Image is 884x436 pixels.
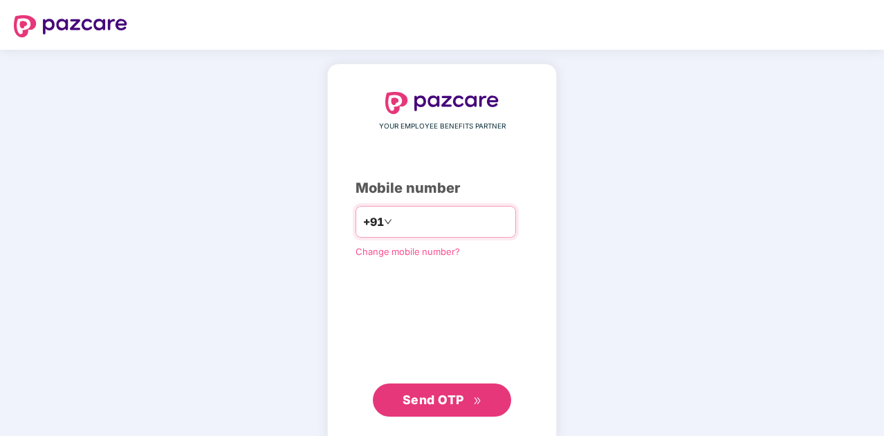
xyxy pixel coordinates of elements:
[356,178,528,199] div: Mobile number
[385,92,499,114] img: logo
[14,15,127,37] img: logo
[379,121,506,132] span: YOUR EMPLOYEE BENEFITS PARTNER
[473,397,482,406] span: double-right
[363,214,384,231] span: +91
[373,383,511,417] button: Send OTPdouble-right
[384,218,392,226] span: down
[403,392,464,407] span: Send OTP
[356,246,460,257] a: Change mobile number?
